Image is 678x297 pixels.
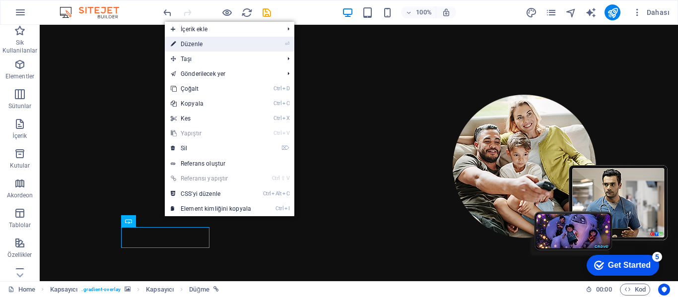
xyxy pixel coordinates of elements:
button: Ön izleme modundan çıkıp düzenlemeye devam etmek için buraya tıklayın [221,6,233,18]
button: publish [605,4,620,20]
a: ⏎Düzenle [165,37,257,52]
i: Ctrl [273,85,281,92]
i: C [282,190,289,197]
span: Seçmek için tıkla. Düzenlemek için çift tıkla [146,284,174,296]
i: Kaydet (Ctrl+S) [261,7,272,18]
a: CtrlXKes [165,111,257,126]
i: Yeniden boyutlandırmada yakınlaştırma düzeyini seçilen cihaza uyacak şekilde otomatik olarak ayarla. [442,8,451,17]
i: Sayfalar (Ctrl+Alt+S) [545,7,557,18]
i: X [282,115,289,121]
i: Sayfayı yeniden yükleyin [241,7,253,18]
a: CtrlIElement kimliğini kopyala [165,201,257,216]
a: Referans oluştur [165,156,294,171]
p: Sütunlar [8,102,32,110]
span: Dahası [632,7,670,17]
i: Ctrl [273,100,281,107]
i: Geri al: Metni değiştir (Ctrl+Z) [162,7,173,18]
button: 100% [401,6,436,18]
span: İçerik ekle [165,22,279,37]
button: save [261,6,272,18]
i: Ctrl [263,190,271,197]
button: text_generator [585,6,597,18]
span: 00 00 [596,284,611,296]
div: Get Started [29,11,72,20]
span: Seçmek için tıkla. Düzenlemek için çift tıkla [50,284,78,296]
i: Ctrl [275,205,283,212]
i: Bu element bağlantılı [213,287,219,292]
i: V [286,175,289,181]
h6: Oturum süresi [586,284,612,296]
button: Kod [620,284,650,296]
i: Yayınla [607,7,618,18]
a: ⌦Sil [165,141,257,156]
a: CtrlCKopyala [165,96,257,111]
button: design [525,6,537,18]
button: reload [241,6,253,18]
i: I [284,205,289,212]
div: 5 [73,2,83,12]
a: Gönderilecek yer [165,66,279,81]
p: Akordeon [7,191,33,199]
div: Get Started 5 items remaining, 0% complete [8,5,80,26]
i: AI Writer [585,7,597,18]
p: Tablolar [9,221,31,229]
button: undo [161,6,173,18]
i: Navigatör [565,7,577,18]
a: Seçimi iptal etmek için tıkla. Sayfaları açmak için çift tıkla [8,284,35,296]
i: D [282,85,289,92]
nav: breadcrumb [50,284,219,296]
i: C [282,100,289,107]
a: Ctrl⇧VReferansı yapıştır [165,171,257,186]
i: ⌦ [281,145,289,151]
i: Tasarım (Ctrl+Alt+Y) [526,7,537,18]
p: Özellikler [7,251,32,259]
i: Bu element, arka plan içeriyor [125,287,131,292]
span: . gradient-overlay [81,284,121,296]
img: Editor Logo [57,6,132,18]
button: Dahası [628,4,674,20]
span: Kod [624,284,646,296]
button: pages [545,6,557,18]
button: navigator [565,6,577,18]
i: Ctrl [272,175,280,181]
i: Alt [271,190,281,197]
a: CtrlVYapıştır [165,126,257,141]
h6: 100% [416,6,432,18]
i: Ctrl [273,115,281,121]
i: ⇧ [281,175,285,181]
i: V [282,130,289,136]
i: ⏎ [285,41,289,47]
span: : [603,286,605,293]
button: Usercentrics [658,284,670,296]
i: Ctrl [273,130,281,136]
a: CtrlAltCCSS'yi düzenle [165,186,257,201]
p: Kutular [10,162,30,170]
span: Seçmek için tıkla. Düzenlemek için çift tıkla [189,284,209,296]
p: İçerik [12,132,27,140]
span: Taşı [165,52,279,66]
a: CtrlDÇoğalt [165,81,257,96]
p: Elementler [5,72,34,80]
